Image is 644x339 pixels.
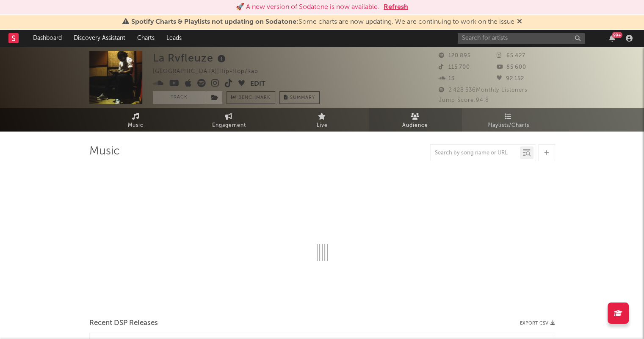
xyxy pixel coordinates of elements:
[439,53,471,59] span: 120 895
[317,120,328,131] span: Live
[153,91,206,104] button: Track
[439,87,528,93] span: 2 428 536 Monthly Listeners
[402,120,428,131] span: Audience
[250,79,265,90] button: Edit
[439,76,455,81] span: 13
[131,19,514,25] span: : Some charts are now updating. We are continuing to work on the issue
[458,33,585,44] input: Search for artists
[153,51,228,65] div: La Rvfleuze
[212,120,246,131] span: Engagement
[497,76,524,81] span: 92 152
[384,2,408,12] button: Refresh
[369,108,462,132] a: Audience
[609,35,615,42] button: 99+
[182,108,276,132] a: Engagement
[131,30,160,47] a: Charts
[497,64,526,70] span: 85 600
[462,108,555,132] a: Playlists/Charts
[517,19,522,25] span: Dismiss
[68,30,131,47] a: Discovery Assistant
[279,91,320,104] button: Summary
[227,91,275,104] a: Benchmark
[439,98,489,103] span: Jump Score: 94.8
[439,64,470,70] span: 115 700
[153,67,268,77] div: [GEOGRAPHIC_DATA] | Hip-Hop/Rap
[128,120,144,131] span: Music
[290,95,315,100] span: Summary
[160,30,188,47] a: Leads
[612,32,622,38] div: 99 +
[89,318,158,328] span: Recent DSP Releases
[236,2,379,12] div: 🚀 A new version of Sodatone is now available.
[27,30,68,47] a: Dashboard
[238,93,271,103] span: Benchmark
[276,108,369,132] a: Live
[520,321,555,326] button: Export CSV
[497,53,525,59] span: 65 427
[487,120,529,131] span: Playlists/Charts
[431,150,520,157] input: Search by song name or URL
[131,19,296,25] span: Spotify Charts & Playlists not updating on Sodatone
[89,108,182,132] a: Music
